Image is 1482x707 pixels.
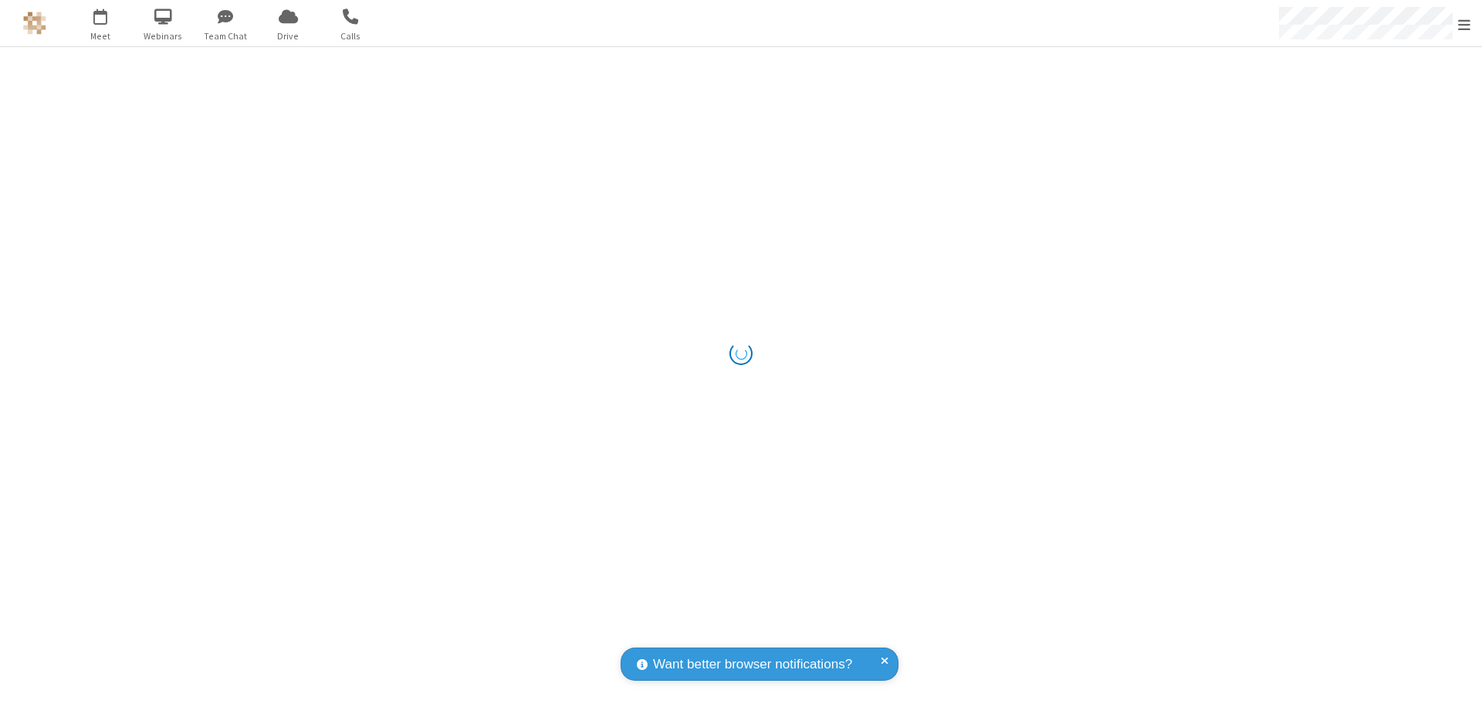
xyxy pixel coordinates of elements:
[197,29,255,43] span: Team Chat
[322,29,380,43] span: Calls
[259,29,317,43] span: Drive
[134,29,192,43] span: Webinars
[72,29,130,43] span: Meet
[23,12,46,35] img: QA Selenium DO NOT DELETE OR CHANGE
[653,655,852,675] span: Want better browser notifications?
